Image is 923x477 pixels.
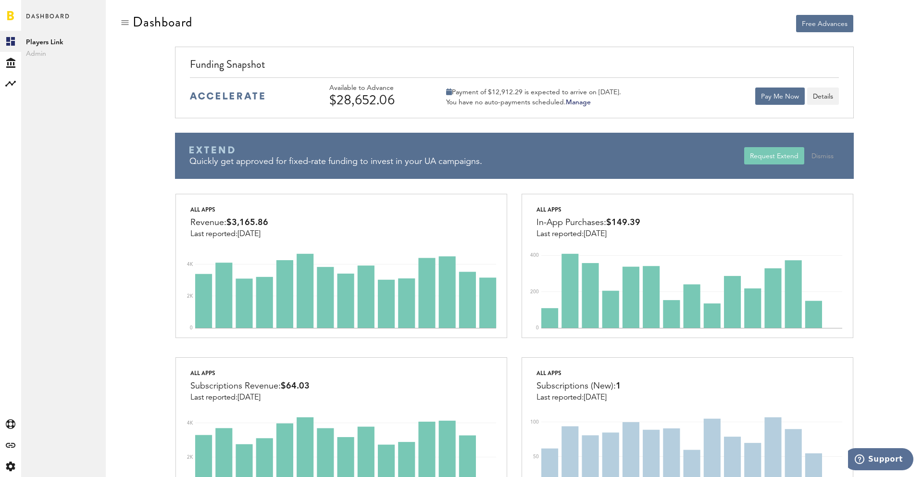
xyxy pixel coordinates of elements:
div: In-App Purchases: [536,215,640,230]
text: 4K [187,262,193,267]
button: Details [807,88,839,105]
button: Free Advances [796,15,853,32]
button: Dismiss [806,147,839,164]
span: [DATE] [584,230,607,238]
div: All apps [190,367,310,379]
iframe: Opens a widget where you can find more information [848,448,913,472]
div: All apps [190,204,268,215]
div: Last reported: [190,393,310,402]
div: Last reported: [190,230,268,238]
div: You have no auto-payments scheduled. [446,98,621,107]
div: Subscriptions Revenue: [190,379,310,393]
div: Available to Advance [329,84,421,92]
span: $3,165.86 [226,218,268,227]
div: Quickly get approved for fixed-rate funding to invest in your UA campaigns. [189,156,744,168]
span: [DATE] [584,394,607,402]
div: All apps [536,204,640,215]
button: Request Extend [744,147,804,164]
div: Last reported: [536,230,640,238]
span: 1 [616,382,621,390]
div: Last reported: [536,393,621,402]
div: Revenue: [190,215,268,230]
div: Funding Snapshot [190,57,838,77]
text: 200 [530,289,539,294]
img: Braavo Extend [189,146,235,154]
span: $64.03 [281,382,310,390]
text: 4K [187,421,193,426]
span: Dashboard [26,11,70,31]
button: Pay Me Now [755,88,805,105]
div: Payment of $12,912.29 is expected to arrive on [DATE]. [446,88,621,97]
text: 400 [530,253,539,258]
img: accelerate-medium-blue-logo.svg [190,92,264,100]
text: 2K [187,294,193,299]
div: Dashboard [133,14,192,30]
div: Subscriptions (New): [536,379,621,393]
span: $149.39 [606,218,640,227]
span: Players Link [26,37,101,48]
text: 50 [533,455,539,460]
div: $28,652.06 [329,92,421,108]
text: 0 [190,326,193,330]
a: Manage [566,99,591,106]
span: [DATE] [237,230,261,238]
text: 0 [536,326,539,330]
span: [DATE] [237,394,261,402]
div: All apps [536,367,621,379]
span: Admin [26,48,101,60]
text: 100 [530,420,539,425]
text: 2K [187,455,193,460]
